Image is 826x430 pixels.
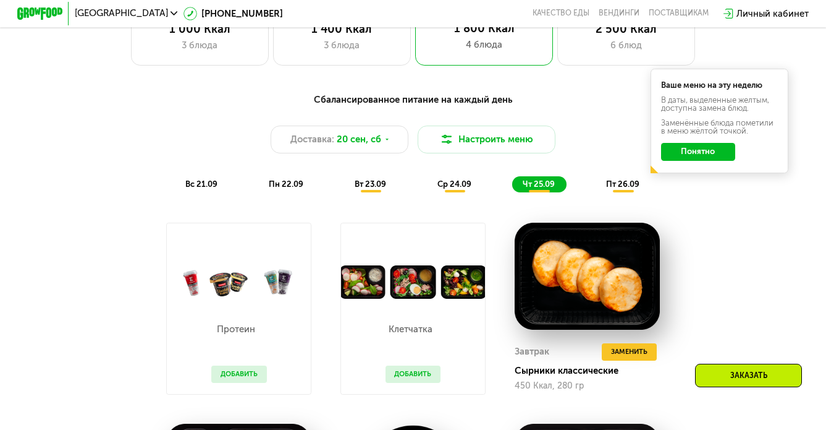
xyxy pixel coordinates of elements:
[143,22,256,36] div: 1 000 Ккал
[533,9,589,18] a: Качество еды
[337,132,381,146] span: 20 сен, сб
[661,81,778,89] div: Ваше меню на эту неделю
[185,179,217,189] span: вс 21.09
[570,22,683,36] div: 2 500 Ккал
[355,179,386,189] span: вт 23.09
[285,38,399,52] div: 3 блюда
[602,343,657,361] button: Заменить
[285,22,399,36] div: 1 400 Ккал
[183,7,284,20] a: [PHONE_NUMBER]
[386,325,436,334] p: Клетчатка
[418,126,555,153] button: Настроить меню
[606,179,639,189] span: пт 26.09
[515,381,660,391] div: 450 Ккал, 280 гр
[211,325,261,334] p: Протеин
[515,343,549,361] div: Завтрак
[143,38,256,52] div: 3 блюда
[736,7,809,20] div: Личный кабинет
[599,9,639,18] a: Вендинги
[523,179,555,189] span: чт 25.09
[427,38,542,51] div: 4 блюда
[269,179,303,189] span: пн 22.09
[661,119,778,135] div: Заменённые блюда пометили в меню жёлтой точкой.
[570,38,683,52] div: 6 блюд
[386,366,441,383] button: Добавить
[75,9,168,18] span: [GEOGRAPHIC_DATA]
[661,96,778,112] div: В даты, выделенные желтым, доступна замена блюд.
[427,22,542,35] div: 1 800 Ккал
[695,364,802,387] div: Заказать
[437,179,471,189] span: ср 24.09
[211,366,267,383] button: Добавить
[611,346,647,358] span: Заменить
[290,132,334,146] span: Доставка:
[661,143,735,161] button: Понятно
[649,9,709,18] div: поставщикам
[74,93,752,107] div: Сбалансированное питание на каждый день
[515,365,669,377] div: Сырники классические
